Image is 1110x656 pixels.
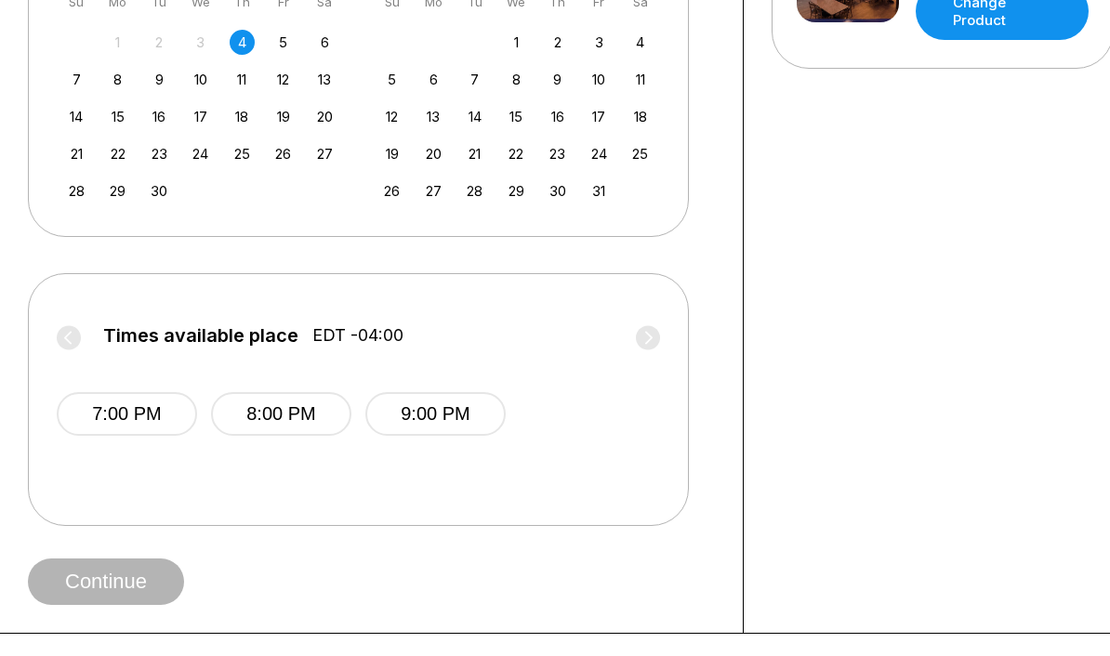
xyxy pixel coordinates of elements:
span: EDT -04:00 [312,325,403,346]
div: Choose Monday, October 13th, 2025 [421,104,446,129]
div: Choose Thursday, October 16th, 2025 [545,104,570,129]
div: Choose Friday, October 24th, 2025 [587,141,612,166]
div: Choose Friday, October 3rd, 2025 [587,30,612,55]
div: Choose Saturday, October 11th, 2025 [628,67,653,92]
div: month 2025-09 [61,28,340,203]
div: Choose Sunday, September 28th, 2025 [64,178,89,203]
div: month 2025-10 [377,28,656,203]
div: Choose Wednesday, October 8th, 2025 [504,67,529,92]
div: Choose Wednesday, October 15th, 2025 [504,104,529,129]
div: Choose Wednesday, September 10th, 2025 [188,67,213,92]
div: Choose Wednesday, September 17th, 2025 [188,104,213,129]
div: Choose Thursday, October 30th, 2025 [545,178,570,203]
div: Choose Wednesday, September 24th, 2025 [188,141,213,166]
div: Choose Saturday, September 20th, 2025 [312,104,337,129]
div: Choose Monday, September 29th, 2025 [105,178,130,203]
div: Choose Saturday, October 4th, 2025 [628,30,653,55]
div: Choose Monday, September 15th, 2025 [105,104,130,129]
div: Choose Sunday, October 19th, 2025 [379,141,404,166]
div: Choose Tuesday, September 23rd, 2025 [147,141,172,166]
div: Choose Thursday, September 4th, 2025 [230,30,255,55]
div: Choose Sunday, September 21st, 2025 [64,141,89,166]
div: Choose Friday, September 26th, 2025 [271,141,296,166]
div: Choose Thursday, October 23rd, 2025 [545,141,570,166]
div: Choose Wednesday, October 1st, 2025 [504,30,529,55]
div: Choose Friday, October 31st, 2025 [587,178,612,203]
div: Choose Tuesday, September 9th, 2025 [147,67,172,92]
div: Choose Wednesday, October 22nd, 2025 [504,141,529,166]
div: Choose Saturday, October 25th, 2025 [628,141,653,166]
button: 9:00 PM [365,392,506,436]
div: Not available Monday, September 1st, 2025 [105,30,130,55]
div: Choose Tuesday, September 16th, 2025 [147,104,172,129]
div: Choose Wednesday, October 29th, 2025 [504,178,529,203]
div: Choose Tuesday, October 21st, 2025 [462,141,487,166]
div: Choose Saturday, September 27th, 2025 [312,141,337,166]
div: Choose Thursday, September 11th, 2025 [230,67,255,92]
div: Not available Wednesday, September 3rd, 2025 [188,30,213,55]
div: Choose Tuesday, October 28th, 2025 [462,178,487,203]
div: Not available Tuesday, September 2nd, 2025 [147,30,172,55]
button: 7:00 PM [57,392,197,436]
div: Choose Monday, October 20th, 2025 [421,141,446,166]
div: Choose Friday, October 17th, 2025 [587,104,612,129]
div: Choose Monday, September 22nd, 2025 [105,141,130,166]
div: Choose Sunday, September 7th, 2025 [64,67,89,92]
div: Choose Thursday, September 18th, 2025 [230,104,255,129]
div: Choose Sunday, October 5th, 2025 [379,67,404,92]
div: Choose Thursday, October 9th, 2025 [545,67,570,92]
div: Choose Saturday, September 13th, 2025 [312,67,337,92]
div: Choose Friday, September 12th, 2025 [271,67,296,92]
div: Choose Thursday, October 2nd, 2025 [545,30,570,55]
div: Choose Saturday, October 18th, 2025 [628,104,653,129]
div: Choose Friday, October 10th, 2025 [587,67,612,92]
div: Choose Sunday, October 12th, 2025 [379,104,404,129]
div: Choose Tuesday, October 14th, 2025 [462,104,487,129]
div: Choose Monday, October 6th, 2025 [421,67,446,92]
div: Choose Friday, September 5th, 2025 [271,30,296,55]
button: 8:00 PM [211,392,351,436]
div: Choose Saturday, September 6th, 2025 [312,30,337,55]
div: Choose Monday, October 27th, 2025 [421,178,446,203]
div: Choose Monday, September 8th, 2025 [105,67,130,92]
div: Choose Tuesday, October 7th, 2025 [462,67,487,92]
div: Choose Tuesday, September 30th, 2025 [147,178,172,203]
div: Choose Thursday, September 25th, 2025 [230,141,255,166]
div: Choose Sunday, October 26th, 2025 [379,178,404,203]
span: Times available place [103,325,298,346]
div: Choose Friday, September 19th, 2025 [271,104,296,129]
div: Choose Sunday, September 14th, 2025 [64,104,89,129]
